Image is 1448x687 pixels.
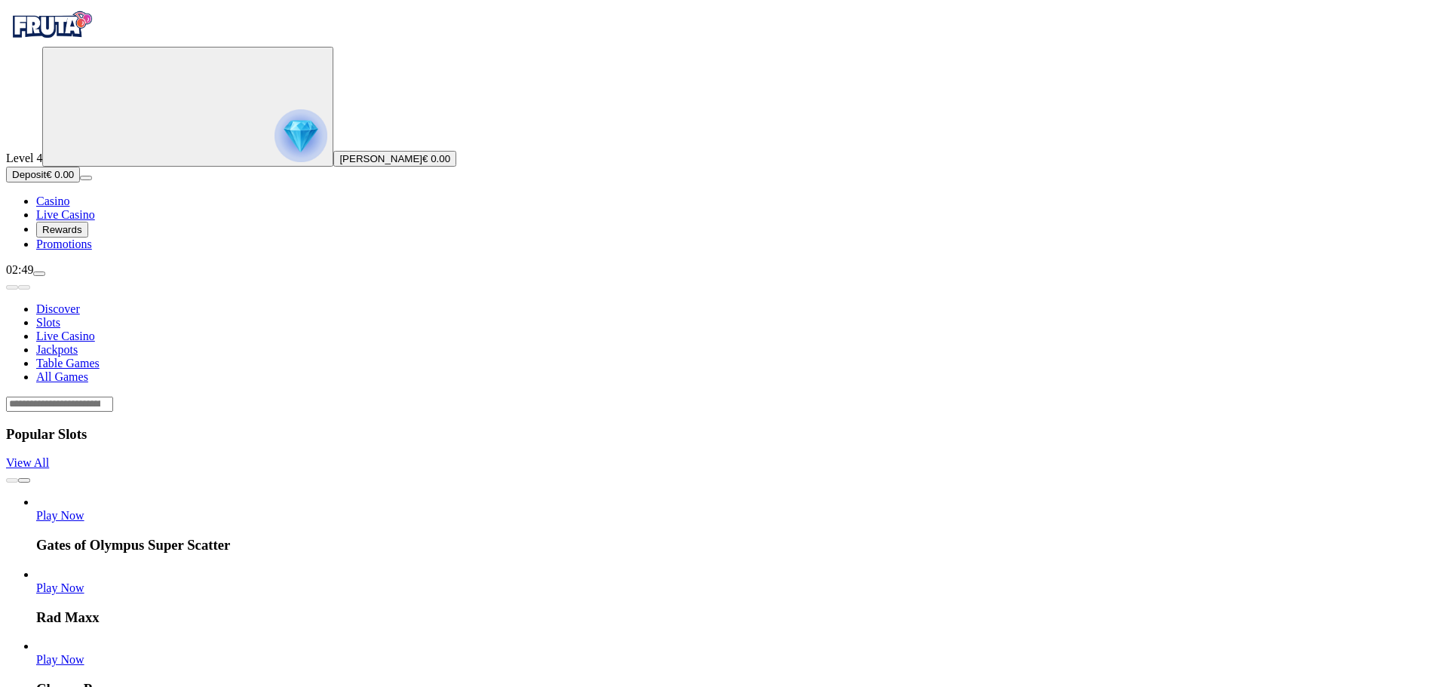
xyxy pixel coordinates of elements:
article: Gates of Olympus Super Scatter [36,495,1442,554]
nav: Lobby [6,277,1442,384]
img: Fruta [6,6,97,44]
a: Rad Maxx [36,581,84,594]
span: Play Now [36,653,84,666]
span: Casino [36,195,69,207]
a: Discover [36,302,80,315]
a: Gates of Olympus Super Scatter [36,509,84,522]
span: Level 4 [6,152,42,164]
h3: Gates of Olympus Super Scatter [36,537,1442,554]
span: Play Now [36,509,84,522]
a: gift-inverted iconPromotions [36,238,92,250]
a: Cherry Pop [36,653,84,666]
span: Play Now [36,581,84,594]
button: next slide [18,478,30,483]
h3: Popular Slots [6,426,1442,443]
input: Search [6,397,113,412]
article: Rad Maxx [36,568,1442,626]
button: menu [80,176,92,180]
span: [PERSON_NAME] [339,153,422,164]
header: Lobby [6,277,1442,412]
span: Live Casino [36,208,95,221]
span: Rewards [42,224,82,235]
button: [PERSON_NAME]€ 0.00 [333,151,456,167]
span: € 0.00 [46,169,74,180]
button: menu [33,271,45,276]
button: prev slide [6,478,18,483]
a: All Games [36,370,88,383]
button: next slide [18,285,30,290]
nav: Primary [6,6,1442,251]
a: poker-chip iconLive Casino [36,208,95,221]
a: View All [6,456,49,469]
h3: Rad Maxx [36,609,1442,626]
button: prev slide [6,285,18,290]
button: reward iconRewards [36,222,88,238]
a: Live Casino [36,330,95,342]
img: reward progress [275,109,327,162]
a: Fruta [6,33,97,46]
span: Promotions [36,238,92,250]
span: Deposit [12,169,46,180]
a: Jackpots [36,343,78,356]
a: diamond iconCasino [36,195,69,207]
a: Table Games [36,357,100,370]
span: € 0.00 [422,153,450,164]
span: 02:49 [6,263,33,276]
button: reward progress [42,47,333,167]
button: Depositplus icon€ 0.00 [6,167,80,182]
a: Slots [36,316,60,329]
